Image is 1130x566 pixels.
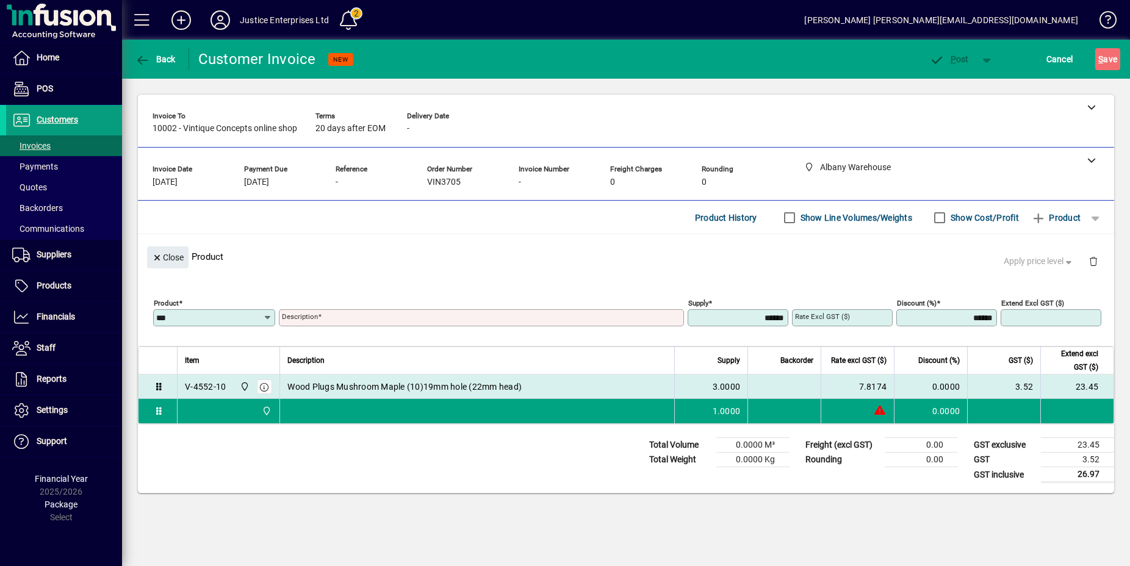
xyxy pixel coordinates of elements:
[948,212,1019,224] label: Show Cost/Profit
[427,177,461,187] span: VIN3705
[282,312,318,321] mat-label: Description
[12,224,84,234] span: Communications
[1079,246,1108,276] button: Delete
[12,203,63,213] span: Backorders
[690,207,762,229] button: Product History
[201,9,240,31] button: Profile
[1040,374,1114,399] td: 23.45
[923,48,975,70] button: Post
[1001,299,1064,307] mat-label: Extend excl GST ($)
[6,218,122,239] a: Communications
[716,453,790,467] td: 0.0000 Kg
[37,374,67,384] span: Reports
[968,467,1041,482] td: GST inclusive
[795,312,850,321] mat-label: Rate excl GST ($)
[240,10,329,30] div: Justice Enterprises Ltd
[35,474,88,484] span: Financial Year
[968,453,1041,467] td: GST
[244,177,269,187] span: [DATE]
[259,404,273,418] span: Albany Warehouse
[37,343,56,353] span: Staff
[6,135,122,156] a: Invoices
[132,48,179,70] button: Back
[897,299,937,307] mat-label: Discount (%)
[718,354,740,367] span: Supply
[135,54,176,64] span: Back
[153,124,297,134] span: 10002 - Vintique Concepts online shop
[6,198,122,218] a: Backorders
[610,177,615,187] span: 0
[643,438,716,453] td: Total Volume
[37,52,59,62] span: Home
[37,115,78,124] span: Customers
[138,234,1114,279] div: Product
[713,405,741,417] span: 1.0000
[829,381,887,393] div: 7.8174
[37,281,71,290] span: Products
[929,54,969,64] span: ost
[1048,347,1098,374] span: Extend excl GST ($)
[287,354,325,367] span: Description
[894,374,967,399] td: 0.0000
[967,374,1040,399] td: 3.52
[799,438,885,453] td: Freight (excl GST)
[336,177,338,187] span: -
[951,54,956,64] span: P
[1041,438,1114,453] td: 23.45
[1098,54,1103,64] span: S
[45,500,77,509] span: Package
[333,56,348,63] span: NEW
[1043,48,1076,70] button: Cancel
[6,156,122,177] a: Payments
[643,453,716,467] td: Total Weight
[6,364,122,395] a: Reports
[831,354,887,367] span: Rate excl GST ($)
[968,438,1041,453] td: GST exclusive
[315,124,386,134] span: 20 days after EOM
[122,48,189,70] app-page-header-button: Back
[12,182,47,192] span: Quotes
[885,438,958,453] td: 0.00
[237,380,251,393] span: Albany Warehouse
[1079,256,1108,267] app-page-header-button: Delete
[198,49,316,69] div: Customer Invoice
[999,251,1079,273] button: Apply price level
[185,381,226,393] div: V-4552-10
[1041,453,1114,467] td: 3.52
[153,177,178,187] span: [DATE]
[144,251,192,262] app-page-header-button: Close
[37,84,53,93] span: POS
[804,10,1078,30] div: [PERSON_NAME] [PERSON_NAME][EMAIL_ADDRESS][DOMAIN_NAME]
[695,208,757,227] span: Product History
[12,141,51,151] span: Invoices
[37,312,75,321] span: Financials
[407,124,409,134] span: -
[780,354,813,367] span: Backorder
[6,302,122,332] a: Financials
[702,177,707,187] span: 0
[147,246,189,268] button: Close
[6,395,122,426] a: Settings
[6,271,122,301] a: Products
[918,354,960,367] span: Discount (%)
[894,399,967,423] td: 0.0000
[6,240,122,270] a: Suppliers
[6,177,122,198] a: Quotes
[154,299,179,307] mat-label: Product
[713,381,741,393] span: 3.0000
[1046,49,1073,69] span: Cancel
[37,436,67,446] span: Support
[519,177,521,187] span: -
[37,405,68,415] span: Settings
[6,74,122,104] a: POS
[885,453,958,467] td: 0.00
[1090,2,1115,42] a: Knowledge Base
[162,9,201,31] button: Add
[152,248,184,268] span: Close
[716,438,790,453] td: 0.0000 M³
[799,453,885,467] td: Rounding
[1041,467,1114,482] td: 26.97
[1009,354,1033,367] span: GST ($)
[6,333,122,364] a: Staff
[1004,255,1074,268] span: Apply price level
